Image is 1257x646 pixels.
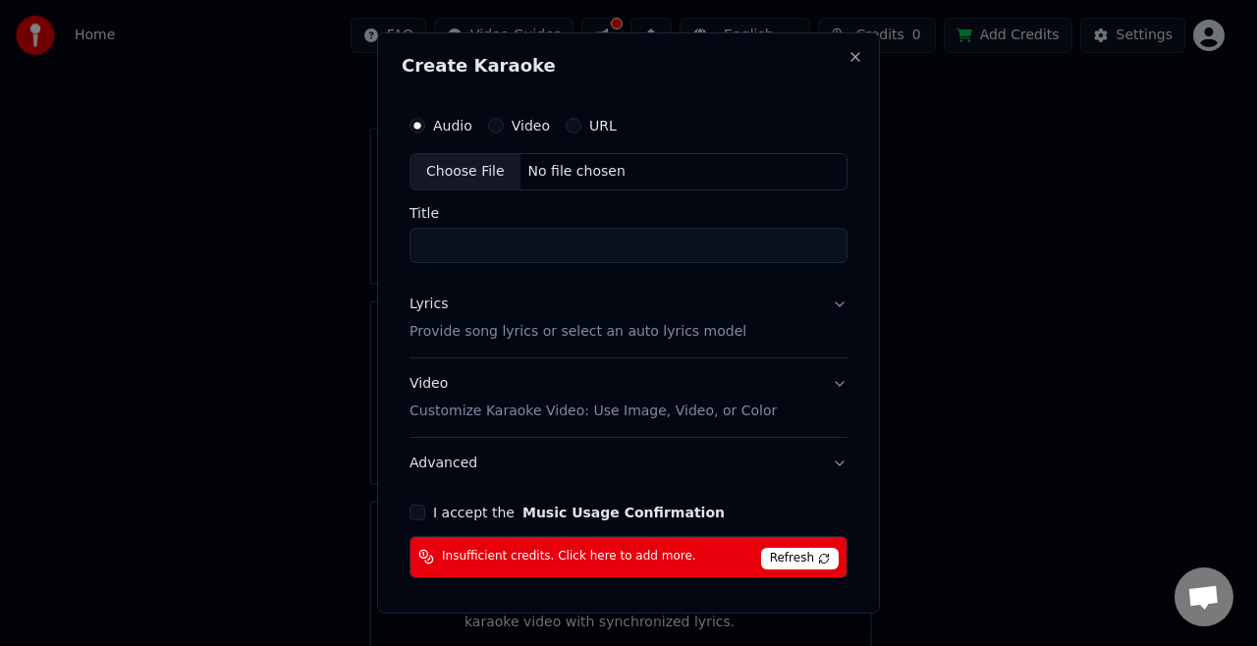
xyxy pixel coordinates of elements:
[410,402,777,421] p: Customize Karaoke Video: Use Image, Video, or Color
[410,295,448,314] div: Lyrics
[410,358,847,437] button: VideoCustomize Karaoke Video: Use Image, Video, or Color
[589,119,617,133] label: URL
[520,162,633,182] div: No file chosen
[410,154,520,189] div: Choose File
[433,506,725,519] label: I accept the
[442,549,696,565] span: Insufficient credits. Click here to add more.
[410,438,847,489] button: Advanced
[410,279,847,357] button: LyricsProvide song lyrics or select an auto lyrics model
[410,322,746,342] p: Provide song lyrics or select an auto lyrics model
[522,506,725,519] button: I accept the
[761,548,839,569] span: Refresh
[410,206,847,220] label: Title
[410,374,777,421] div: Video
[433,119,472,133] label: Audio
[512,119,550,133] label: Video
[402,57,855,75] h2: Create Karaoke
